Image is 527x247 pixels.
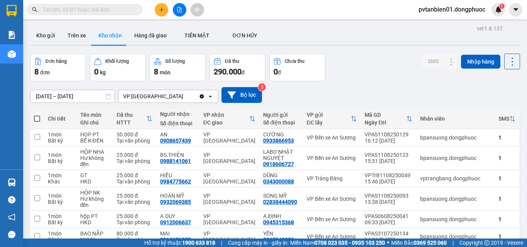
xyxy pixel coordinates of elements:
[263,219,294,225] div: 0945315368
[160,230,195,237] div: MAI
[159,7,164,12] span: plus
[498,155,515,161] div: 1
[412,5,492,14] span: pvtanbien01.dongphuoc
[203,193,255,205] div: VP [GEOGRAPHIC_DATA]
[209,54,265,81] button: Đã thu290.000đ
[48,219,73,225] div: Bất kỳ
[307,155,357,161] div: VP Bến xe An Sương
[263,178,294,185] div: 0343000088
[34,67,39,76] span: 8
[160,199,191,205] div: 0932069385
[365,199,412,205] div: 13:38 [DATE]
[90,54,146,81] button: Khối lượng0kg
[80,131,109,138] div: HỌP PT
[365,213,412,219] div: VPAS0608250041
[420,216,491,222] div: bpansuong.dongphuoc
[263,199,297,205] div: 02838444090
[48,138,73,144] div: Bất kỳ
[314,240,385,246] strong: 0708 023 035 - 0935 103 250
[269,54,325,81] button: Chưa thu0đ
[495,109,519,129] th: Toggle SortBy
[117,172,152,178] div: 25.000 đ
[160,172,195,178] div: HIẾU
[203,152,255,164] div: VP [GEOGRAPHIC_DATA]
[184,92,185,100] input: Selected VP Tân Biên.
[8,231,15,238] span: message
[365,178,412,185] div: 15:46 [DATE]
[194,7,200,12] span: aim
[160,152,195,158] div: BS.THIỆN
[191,3,204,17] button: aim
[92,26,128,45] button: Kho nhận
[117,199,152,205] div: Tại văn phòng
[303,109,361,129] th: Toggle SortBy
[80,155,109,167] div: Hư không đền
[48,237,73,243] div: Bất kỳ
[8,31,16,39] img: solution-icon
[203,112,249,118] div: VP nhận
[365,193,412,199] div: VPAS1108250093
[80,213,109,219] div: hộp PT
[365,158,412,164] div: 15:31 [DATE]
[117,119,146,126] div: HTTT
[263,237,294,243] div: 0365840000
[8,50,16,58] img: warehouse-icon
[80,196,109,208] div: Hư không đền
[160,219,191,225] div: 0912006637
[203,230,255,243] div: VP [GEOGRAPHIC_DATA]
[365,219,412,225] div: 09:33 [DATE]
[184,32,209,39] span: TIỀN MẶT
[499,3,505,9] sup: 1
[420,196,491,202] div: bpansuong.dongphuoc
[420,175,491,181] div: vptrangbang.dongphuoc
[498,216,515,222] div: 1
[420,155,491,161] div: bpansuong.dongphuoc
[117,131,152,138] div: 30.000 đ
[160,120,195,126] div: Số điện thoại
[113,109,156,129] th: Toggle SortBy
[117,112,146,118] div: Đã thu
[80,172,109,178] div: GT
[94,67,98,76] span: 0
[30,26,61,45] button: Kho gửi
[453,239,454,247] span: |
[207,93,213,99] svg: open
[160,178,191,185] div: 0984775662
[48,116,73,122] div: Chi tiết
[117,158,152,164] div: Tại văn phòng
[48,213,73,219] div: 1 món
[160,193,195,199] div: HOÀN MỸ
[221,87,262,103] button: Bộ lọc
[307,175,357,181] div: VP Trảng Bàng
[307,196,357,202] div: VP Bến xe An Sương
[498,116,509,122] div: SMS
[80,190,109,196] div: HỘP NK
[233,32,257,39] span: ĐƠN HỦY
[199,109,259,129] th: Toggle SortBy
[242,69,245,76] span: đ
[274,67,278,76] span: 0
[117,219,152,225] div: Tại văn phòng
[48,131,73,138] div: 1 món
[80,219,109,225] div: HKD
[420,234,491,240] div: bpansuong.dongphuoc
[80,230,109,243] div: BAO NẮP NHỰA
[263,230,299,237] div: YẾN
[203,131,255,144] div: VP [GEOGRAPHIC_DATA]
[80,138,109,144] div: BỂ K ĐỀN
[7,5,17,17] img: logo-vxr
[365,237,412,243] div: 14:26 [DATE]
[203,119,249,126] div: ĐC giao
[285,59,304,64] div: Chưa thu
[307,134,357,141] div: VP Bến xe An Sương
[391,239,447,247] span: Miền Bắc
[160,111,195,117] div: Người nhận
[477,24,503,33] div: ver 1.8.137
[160,158,191,164] div: 0988141061
[263,193,299,199] div: SONG MỸ
[263,131,299,138] div: CƯỜNG
[48,178,73,185] div: Khác
[182,240,215,246] strong: 1900 633 818
[307,216,357,222] div: VP Bến xe An Sương
[365,172,412,178] div: VPTrB1108250049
